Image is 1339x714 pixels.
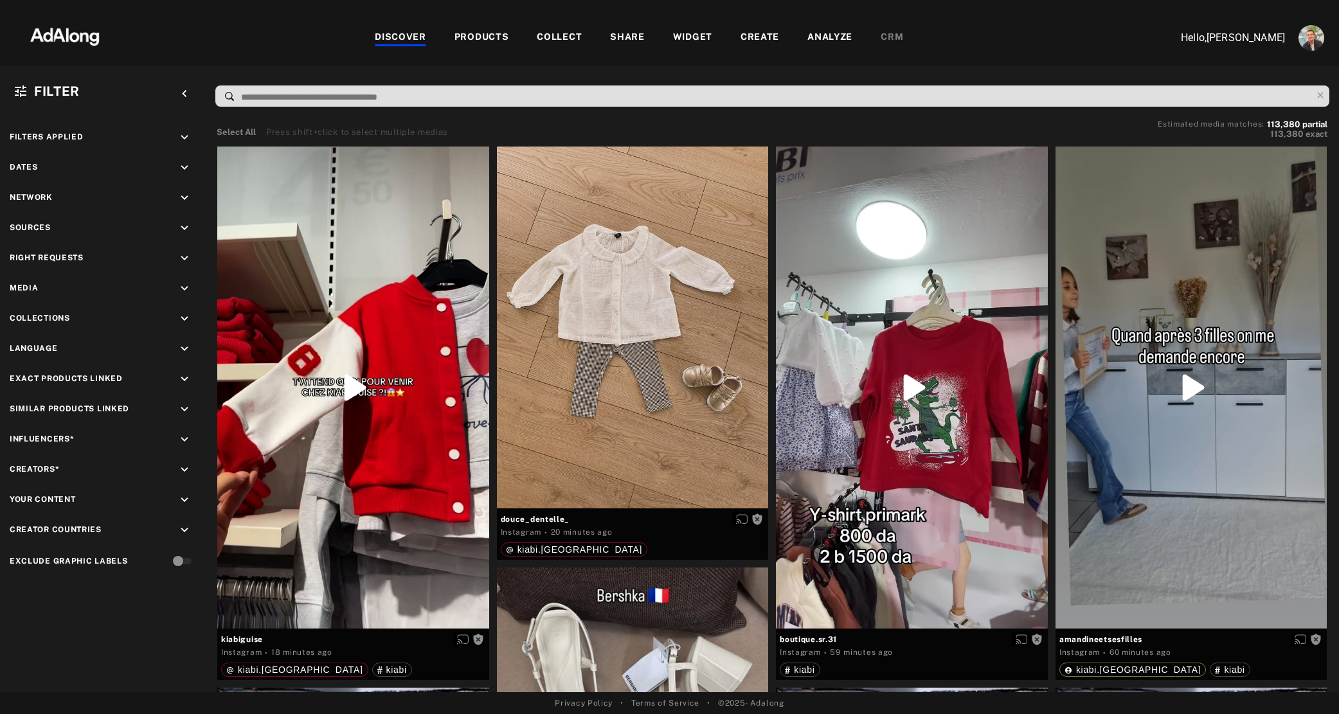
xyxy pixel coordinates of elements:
i: keyboard_arrow_down [177,281,192,296]
time: 2025-09-03T13:19:22.000Z [271,648,332,657]
i: keyboard_arrow_down [177,493,192,507]
span: kiabi [386,665,407,675]
i: keyboard_arrow_down [177,342,192,356]
div: DISCOVER [375,30,426,46]
time: 2025-09-03T12:37:51.000Z [1110,648,1171,657]
i: keyboard_arrow_down [177,312,192,326]
i: keyboard_arrow_down [177,221,192,235]
i: keyboard_arrow_down [177,433,192,447]
div: CREATE [741,30,779,46]
i: keyboard_arrow_down [177,463,192,477]
span: kiabi [794,665,814,675]
div: Instagram [780,647,820,658]
span: · [1103,648,1106,658]
span: Filters applied [10,132,84,141]
span: Media [10,283,39,292]
div: PRODUCTS [454,30,509,46]
span: Collections [10,314,70,323]
div: kiabi.france [506,545,643,554]
span: Dates [10,163,38,172]
i: keyboard_arrow_down [177,523,192,537]
div: kiabi [1215,665,1245,674]
span: · [265,648,268,658]
button: Select All [217,126,256,139]
span: • [707,697,710,709]
span: Network [10,193,53,202]
i: keyboard_arrow_down [177,372,192,386]
span: Creators* [10,465,59,474]
span: Your Content [10,495,75,504]
img: 63233d7d88ed69de3c212112c67096b6.png [8,16,121,55]
i: keyboard_arrow_down [177,130,192,145]
i: keyboard_arrow_down [177,191,192,205]
span: Rights not requested [751,514,763,523]
div: WIDGET [673,30,712,46]
div: kiabi.france [1065,665,1201,674]
i: keyboard_arrow_left [177,87,192,101]
div: SHARE [610,30,645,46]
span: Language [10,344,58,353]
button: 113,380partial [1267,121,1327,128]
time: 2025-09-03T13:17:45.000Z [551,528,613,537]
span: • [620,697,624,709]
i: keyboard_arrow_down [177,402,192,416]
div: CRM [881,30,903,46]
span: Rights not requested [1031,634,1043,643]
span: · [824,648,827,658]
a: Terms of Service [631,697,699,709]
i: keyboard_arrow_down [177,161,192,175]
div: kiabi.france [226,665,363,674]
span: Sources [10,223,51,232]
button: Enable diffusion on this media [1291,632,1310,646]
div: Press shift+click to select multiple medias [266,126,448,139]
button: Enable diffusion on this media [1012,632,1031,646]
div: Exclude Graphic Labels [10,555,127,567]
time: 2025-09-03T12:38:30.000Z [830,648,893,657]
button: 113,380exact [1158,128,1327,141]
span: kiabi.[GEOGRAPHIC_DATA] [517,544,643,555]
span: Estimated media matches: [1158,120,1264,129]
span: Right Requests [10,253,84,262]
span: douce_dentelle_ [501,513,765,525]
span: 113,380 [1270,129,1303,139]
a: Privacy Policy [555,697,613,709]
span: 113,380 [1267,120,1300,129]
span: Creator Countries [10,525,102,534]
span: kiabiguise [221,634,485,645]
div: Instagram [221,647,262,658]
i: keyboard_arrow_down [177,251,192,265]
span: Rights not requested [1310,634,1322,643]
span: Similar Products Linked [10,404,129,413]
div: ANALYZE [807,30,852,46]
p: Hello, [PERSON_NAME] [1156,30,1285,46]
div: Instagram [1059,647,1100,658]
button: Enable diffusion on this media [732,512,751,526]
div: kiabi [785,665,814,674]
span: Exact Products Linked [10,374,123,383]
span: © 2025 - Adalong [718,697,784,709]
div: COLLECT [537,30,582,46]
button: Account settings [1295,22,1327,54]
span: amandineetsesfilles [1059,634,1324,645]
span: Rights not requested [472,634,484,643]
span: · [544,528,548,538]
span: boutique.sr.31 [780,634,1044,645]
button: Enable diffusion on this media [453,632,472,646]
span: Influencers* [10,434,74,443]
img: ACg8ocLjEk1irI4XXb49MzUGwa4F_C3PpCyg-3CPbiuLEZrYEA=s96-c [1299,25,1324,51]
div: Instagram [501,526,541,538]
span: kiabi.[GEOGRAPHIC_DATA] [238,665,363,675]
span: Filter [34,84,80,99]
div: kiabi [377,665,407,674]
span: kiabi [1224,665,1245,675]
span: kiabi.[GEOGRAPHIC_DATA] [1076,665,1201,675]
